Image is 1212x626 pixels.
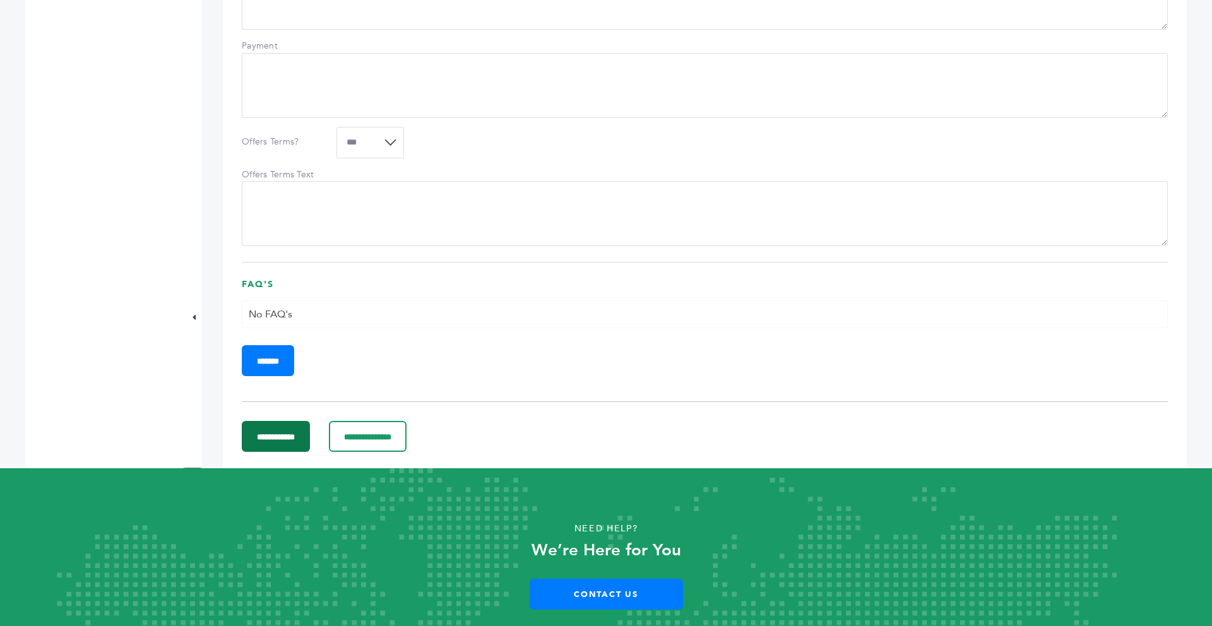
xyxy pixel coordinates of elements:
span: No FAQ's [249,307,292,321]
p: Need Help? [61,519,1151,538]
label: Offers Terms Text [242,168,330,181]
label: Payment [242,40,330,52]
a: Contact Us [530,579,683,610]
strong: We’re Here for You [532,539,681,562]
label: Offers Terms? [242,136,330,148]
h3: FAQ's [242,278,1168,300]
